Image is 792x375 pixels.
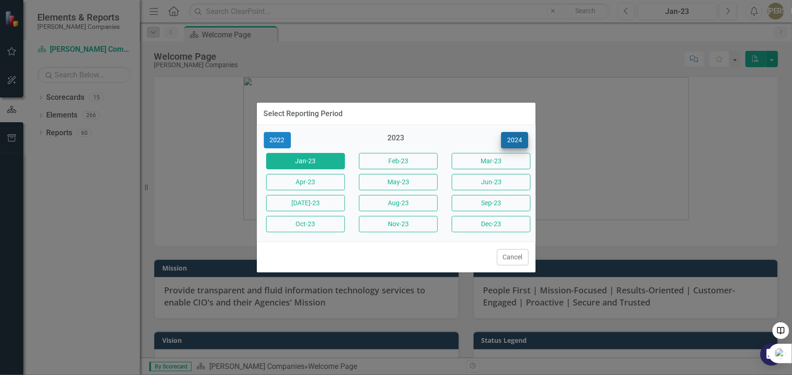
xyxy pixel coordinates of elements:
[501,132,528,148] button: 2024
[452,195,530,211] button: Sep-23
[359,153,438,169] button: Feb-23
[452,153,530,169] button: Mar-23
[266,216,345,232] button: Oct-23
[497,249,529,265] button: Cancel
[452,216,530,232] button: Dec-23
[264,132,291,148] button: 2022
[760,343,783,366] div: Open Intercom Messenger
[266,195,345,211] button: [DATE]-23
[359,174,438,190] button: May-23
[359,216,438,232] button: Nov-23
[452,174,530,190] button: Jun-23
[266,174,345,190] button: Apr-23
[264,110,343,118] div: Select Reporting Period
[266,153,345,169] button: Jan-23
[357,133,435,148] div: 2023
[359,195,438,211] button: Aug-23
